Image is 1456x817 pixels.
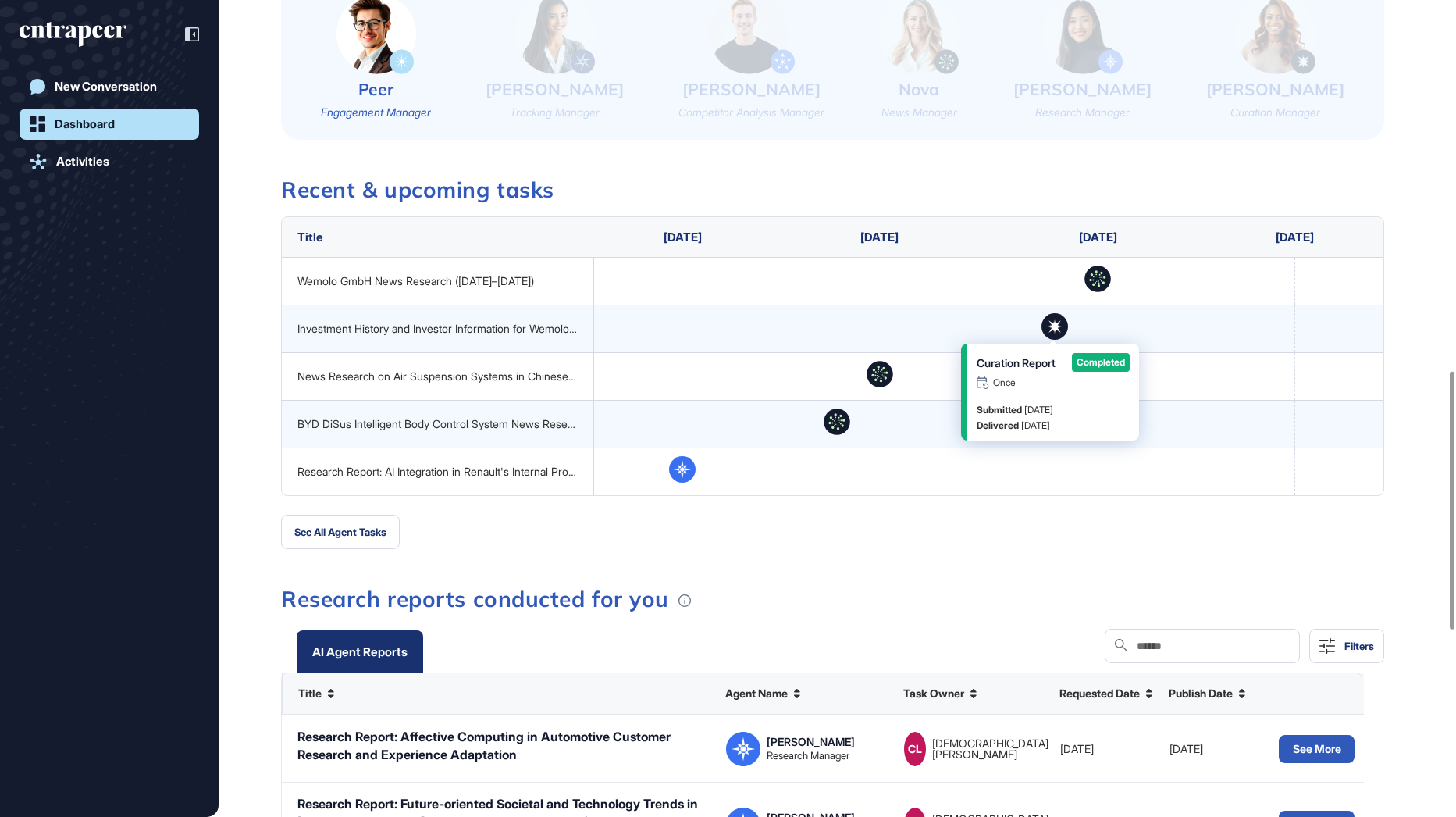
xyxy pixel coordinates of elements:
div: CL [904,732,926,766]
div: Activities [56,155,109,169]
div: Research Report: Affective Computing in Automotive Customer Research and Experience Adaptation [297,728,710,763]
div: Wemolo GmbH News Research ([DATE]–[DATE]) [297,275,578,287]
span: [DATE] [1060,743,1094,755]
div: [PERSON_NAME] [1206,78,1344,101]
span: Publish Date [1169,687,1233,700]
div: [DEMOGRAPHIC_DATA][PERSON_NAME] [932,738,1061,760]
div: Completed [1072,353,1130,372]
span: [DATE] [1024,404,1053,416]
h3: Recent & upcoming tasks [281,179,1384,201]
div: AI Agent Reports [312,646,408,658]
a: Activities [20,146,199,177]
div: Research Manager [767,751,849,761]
button: Filters [1309,629,1384,663]
div: Competitor Analysis Manager [678,105,824,120]
div: [PERSON_NAME] [1013,78,1152,101]
div: New Conversation [55,80,157,94]
div: Research Report: AI Integration in Renault's Internal Processes and Industrial Metaverse [297,466,578,478]
th: [DATE] [1207,217,1383,258]
button: See All Agent Tasks [281,515,400,549]
div: entrapeer-logo [20,22,126,47]
div: Dashboard [55,117,115,131]
div: Peer [358,78,393,101]
span: Agent Name [725,687,788,700]
div: Tracking Manager [510,105,600,120]
h3: Research reports conducted for you [281,588,1384,610]
div: [PERSON_NAME] [682,78,821,101]
div: [PERSON_NAME] [486,78,624,101]
button: See More [1279,735,1355,763]
div: Nova [899,78,939,101]
div: Filters [1344,640,1374,652]
th: Title [282,217,594,258]
span: Curation Report [977,356,1056,369]
a: New Conversation [20,71,199,102]
span: Requested Date [1059,687,1140,700]
span: Once [993,377,1016,388]
span: Title [298,687,322,700]
span: Delivered [977,419,1019,431]
div: Investment History and Investor Information for Wemolo GmbH [297,323,578,335]
div: News Manager [881,105,957,120]
span: [DATE] [1021,419,1050,431]
div: BYD DiSus Intelligent Body Control System News Research (Last 9 Months) [297,418,578,430]
span: [DATE] [1169,743,1203,755]
div: Research Manager [1035,105,1130,120]
div: Engagement Manager [321,105,431,120]
div: Curation Manager [1230,105,1320,120]
div: News Research on Air Suspension Systems in Chinese Cars (2025) [297,370,578,383]
span: Task Owner [903,687,964,700]
th: [DATE] [988,217,1206,258]
th: [DATE] [771,217,988,258]
th: [DATE] [594,217,771,258]
a: Dashboard [20,109,199,140]
div: [PERSON_NAME] [767,737,855,747]
span: Submitted [977,404,1022,416]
